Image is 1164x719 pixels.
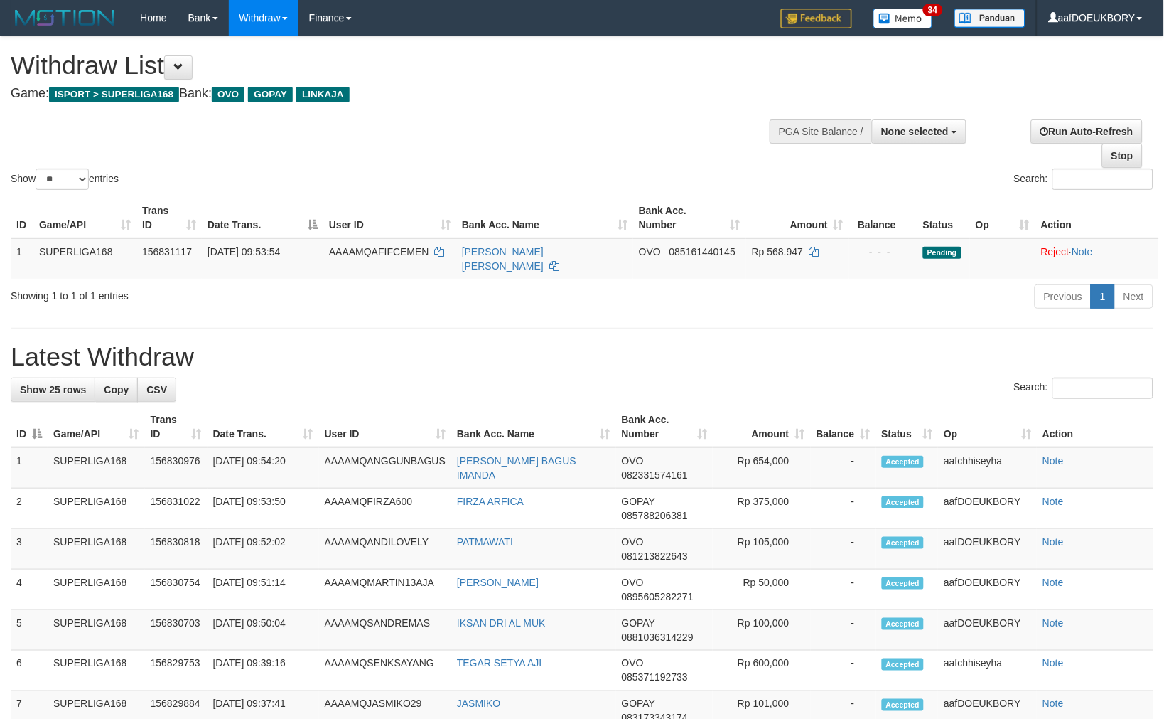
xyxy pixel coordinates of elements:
[20,384,86,395] span: Show 25 rows
[1072,246,1094,257] a: Note
[11,610,48,651] td: 5
[146,384,167,395] span: CSV
[11,378,95,402] a: Show 25 rows
[456,198,633,238] th: Bank Acc. Name: activate to sort column ascending
[1037,407,1153,447] th: Action
[457,698,500,710] a: JASMIKO
[954,9,1025,28] img: panduan.png
[938,529,1037,570] td: aafDOEUKBORY
[11,343,1153,371] h1: Latest Withdraw
[1031,119,1143,144] a: Run Auto-Refresh
[319,447,451,489] td: AAAAMQANGGUNBAGUS
[33,238,136,279] td: SUPERLIGA168
[319,610,451,651] td: AAAAMQSANDREMAS
[938,447,1037,489] td: aafchhiseyha
[770,119,872,144] div: PGA Site Balance /
[811,489,876,529] td: -
[319,407,451,447] th: User ID: activate to sort column ascending
[1091,284,1115,309] a: 1
[457,536,513,548] a: PATMAWATI
[208,407,319,447] th: Date Trans.: activate to sort column ascending
[622,591,694,602] span: Copy 0895605282271 to clipboard
[938,489,1037,529] td: aafDOEUKBORY
[882,496,925,508] span: Accepted
[319,570,451,610] td: AAAAMQMARTIN13AJA
[145,570,208,610] td: 156830754
[137,378,176,402] a: CSV
[938,407,1037,447] th: Op: activate to sort column ascending
[622,496,655,507] span: GOPAY
[872,119,966,144] button: None selected
[11,651,48,691] td: 6
[319,651,451,691] td: AAAAMQSENKSAYANG
[208,529,319,570] td: [DATE] 09:52:02
[208,610,319,651] td: [DATE] 09:50:04
[970,198,1035,238] th: Op: activate to sort column ascending
[457,577,539,588] a: [PERSON_NAME]
[622,536,644,548] span: OVO
[1042,617,1064,629] a: Note
[33,198,136,238] th: Game/API: activate to sort column ascending
[462,246,544,272] a: [PERSON_NAME] [PERSON_NAME]
[1041,246,1069,257] a: Reject
[95,378,138,402] a: Copy
[457,496,524,507] a: FIRZA ARFICA
[746,198,849,238] th: Amount: activate to sort column ascending
[1052,378,1153,399] input: Search:
[11,447,48,489] td: 1
[248,87,293,102] span: GOPAY
[873,9,933,28] img: Button%20Memo.svg
[622,469,688,481] span: Copy 082331574161 to clipboard
[1102,144,1143,168] a: Stop
[36,169,89,190] select: Showentries
[11,489,48,529] td: 2
[208,246,280,257] span: [DATE] 09:53:54
[811,651,876,691] td: -
[669,246,735,257] span: Copy 085161440145 to clipboard
[1014,378,1153,399] label: Search:
[457,617,546,629] a: IKSAN DRI AL MUK
[323,198,456,238] th: User ID: activate to sort column ascending
[145,651,208,691] td: 156829753
[616,407,713,447] th: Bank Acc. Number: activate to sort column ascending
[639,246,661,257] span: OVO
[451,407,616,447] th: Bank Acc. Name: activate to sort column ascending
[811,610,876,651] td: -
[1042,496,1064,507] a: Note
[48,407,145,447] th: Game/API: activate to sort column ascending
[622,577,644,588] span: OVO
[622,672,688,683] span: Copy 085371192733 to clipboard
[11,283,475,303] div: Showing 1 to 1 of 1 entries
[11,238,33,279] td: 1
[882,577,925,590] span: Accepted
[145,610,208,651] td: 156830703
[811,407,876,447] th: Balance: activate to sort column ascending
[11,570,48,610] td: 4
[208,651,319,691] td: [DATE] 09:39:16
[622,632,694,643] span: Copy 0881036314229 to clipboard
[136,198,202,238] th: Trans ID: activate to sort column ascending
[48,570,145,610] td: SUPERLIGA168
[145,529,208,570] td: 156830818
[876,407,939,447] th: Status: activate to sort column ascending
[1042,698,1064,710] a: Note
[1042,577,1064,588] a: Note
[855,245,912,259] div: - - -
[1042,536,1064,548] a: Note
[48,529,145,570] td: SUPERLIGA168
[104,384,129,395] span: Copy
[1014,169,1153,190] label: Search:
[11,51,762,80] h1: Withdraw List
[208,447,319,489] td: [DATE] 09:54:20
[713,610,810,651] td: Rp 100,000
[882,699,925,711] span: Accepted
[11,198,33,238] th: ID
[923,247,961,259] span: Pending
[849,198,917,238] th: Balance
[811,447,876,489] td: -
[49,87,179,102] span: ISPORT > SUPERLIGA168
[1042,658,1064,669] a: Note
[11,407,48,447] th: ID: activate to sort column descending
[208,570,319,610] td: [DATE] 09:51:14
[145,447,208,489] td: 156830976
